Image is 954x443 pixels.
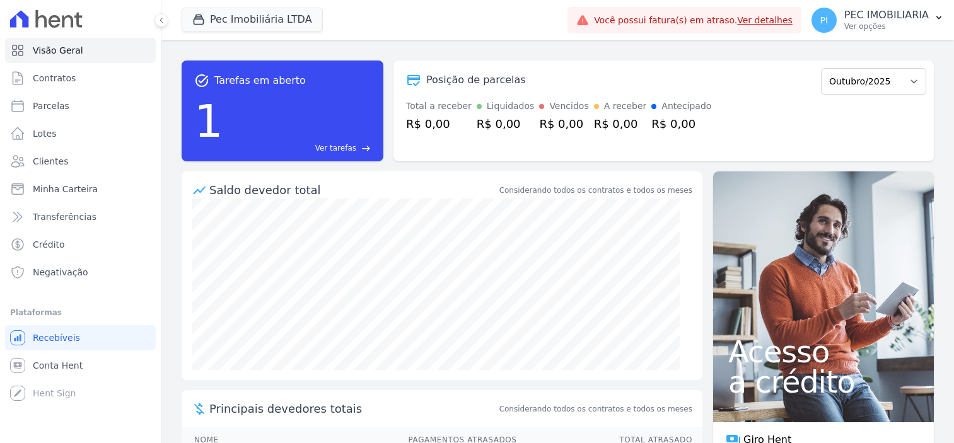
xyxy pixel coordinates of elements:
div: R$ 0,00 [594,115,647,132]
div: Liquidados [487,100,535,113]
span: Negativação [33,266,88,279]
span: Acesso [728,337,919,367]
span: Clientes [33,155,68,168]
a: Ver detalhes [737,15,793,25]
span: Tarefas em aberto [214,73,306,88]
span: task_alt [194,73,209,88]
p: PEC IMOBILIARIA [844,9,929,21]
span: east [361,144,371,153]
div: Vencidos [549,100,588,113]
div: Saldo devedor total [209,181,497,198]
a: Negativação [5,260,156,285]
div: A receber [604,100,647,113]
span: Minha Carteira [33,183,98,195]
span: Recebíveis [33,331,80,344]
span: PI [820,16,829,25]
span: Conta Hent [33,359,83,372]
div: Antecipado [661,100,711,113]
a: Ver tarefas east [228,142,371,154]
a: Transferências [5,204,156,229]
div: Total a receber [406,100,472,113]
span: Lotes [33,127,57,140]
a: Minha Carteira [5,176,156,202]
div: Plataformas [10,305,151,320]
button: PI PEC IMOBILIARIA Ver opções [801,3,954,38]
a: Parcelas [5,93,156,118]
span: Crédito [33,238,65,251]
button: Pec Imobiliária LTDA [182,8,323,32]
a: Lotes [5,121,156,146]
div: Posição de parcelas [426,72,526,88]
span: Transferências [33,210,96,223]
a: Conta Hent [5,353,156,378]
a: Clientes [5,149,156,174]
div: 1 [194,88,223,154]
span: Contratos [33,72,76,84]
span: Considerando todos os contratos e todos os meses [499,403,692,415]
a: Recebíveis [5,325,156,350]
span: Visão Geral [33,44,83,57]
span: a crédito [728,367,919,397]
a: Contratos [5,66,156,91]
div: R$ 0,00 [651,115,711,132]
span: Parcelas [33,100,69,112]
div: R$ 0,00 [539,115,588,132]
a: Visão Geral [5,38,156,63]
div: Considerando todos os contratos e todos os meses [499,185,692,196]
span: Você possui fatura(s) em atraso. [594,14,793,27]
p: Ver opções [844,21,929,32]
div: R$ 0,00 [406,115,472,132]
a: Crédito [5,232,156,257]
span: Principais devedores totais [209,400,497,417]
span: Ver tarefas [315,142,356,154]
div: R$ 0,00 [477,115,535,132]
